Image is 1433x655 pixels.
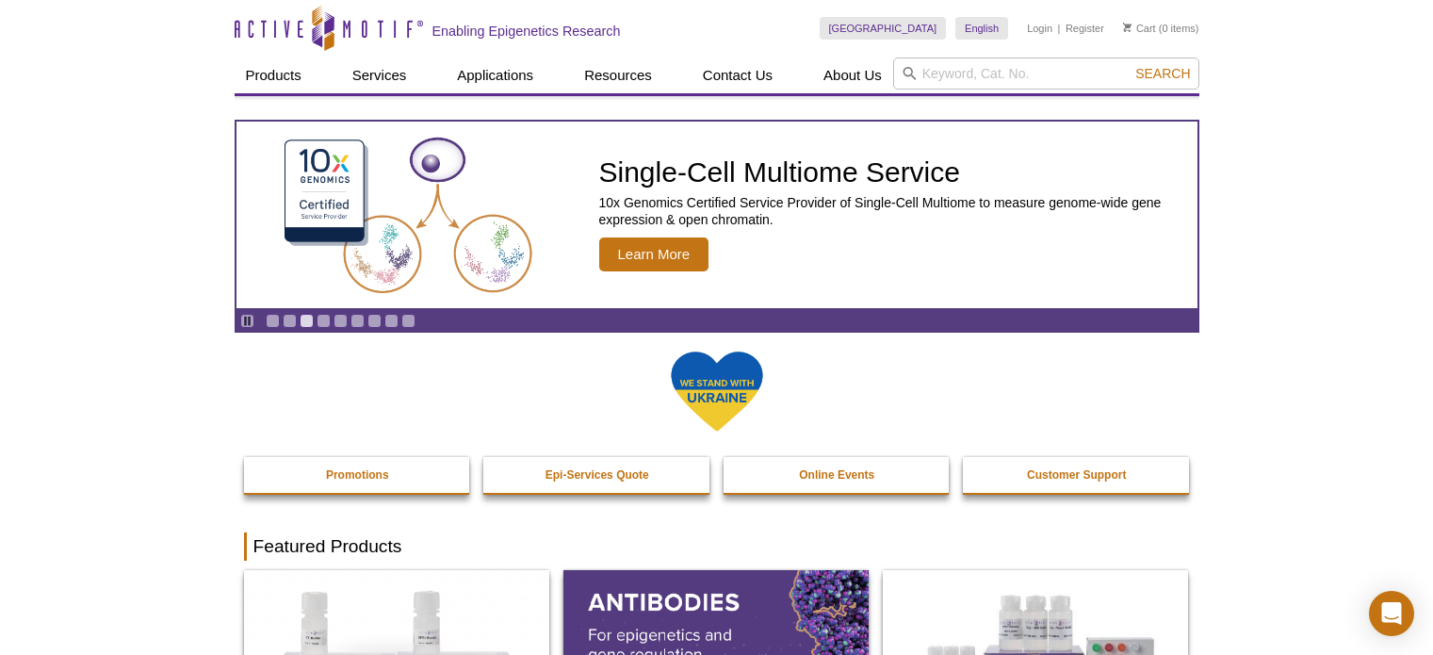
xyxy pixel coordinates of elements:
a: Contact Us [692,57,784,93]
p: 10x Genomics Certified Service Provider of Single-Cell Multiome to measure genome-wide gene expre... [599,194,1188,228]
li: (0 items) [1123,17,1199,40]
span: Learn More [599,237,709,271]
a: Go to slide 6 [350,314,365,328]
a: About Us [812,57,893,93]
a: English [955,17,1008,40]
a: Online Events [724,457,952,493]
img: Your Cart [1123,23,1132,32]
strong: Online Events [799,468,874,482]
strong: Customer Support [1027,468,1126,482]
a: Cart [1123,22,1156,35]
a: Toggle autoplay [240,314,254,328]
a: Single-Cell Multiome Service Single-Cell Multiome Service 10x Genomics Certified Service Provider... [236,122,1197,308]
a: Applications [446,57,545,93]
a: Go to slide 7 [367,314,382,328]
a: Products [235,57,313,93]
a: Login [1027,22,1052,35]
div: Open Intercom Messenger [1369,591,1414,636]
span: Search [1135,66,1190,81]
a: Go to slide 5 [334,314,348,328]
a: Go to slide 8 [384,314,399,328]
img: We Stand With Ukraine [670,350,764,434]
button: Search [1130,65,1196,82]
input: Keyword, Cat. No. [893,57,1199,90]
h2: Featured Products [244,532,1190,561]
strong: Epi-Services Quote [546,468,649,482]
a: Go to slide 2 [283,314,297,328]
a: Register [1066,22,1104,35]
article: Single-Cell Multiome Service [236,122,1197,308]
a: Go to slide 4 [317,314,331,328]
li: | [1058,17,1061,40]
a: Promotions [244,457,472,493]
h2: Enabling Epigenetics Research [432,23,621,40]
h2: Single-Cell Multiome Service [599,158,1188,187]
a: Go to slide 1 [266,314,280,328]
a: Go to slide 3 [300,314,314,328]
a: [GEOGRAPHIC_DATA] [820,17,947,40]
a: Go to slide 9 [401,314,415,328]
a: Services [341,57,418,93]
a: Customer Support [963,457,1191,493]
img: Single-Cell Multiome Service [267,129,549,302]
strong: Promotions [326,468,389,482]
a: Epi-Services Quote [483,457,711,493]
a: Resources [573,57,663,93]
